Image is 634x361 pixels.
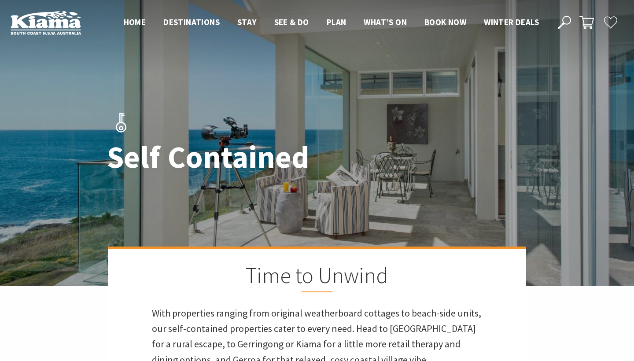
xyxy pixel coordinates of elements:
span: See & Do [274,17,309,27]
span: Home [124,17,146,27]
span: Destinations [163,17,220,27]
span: Winter Deals [484,17,539,27]
span: Plan [327,17,346,27]
nav: Main Menu [115,15,548,30]
img: Kiama Logo [11,11,81,35]
h2: Time to Unwind [152,262,482,292]
span: What’s On [364,17,407,27]
span: Book now [424,17,466,27]
h1: Self Contained [107,140,356,174]
span: Stay [237,17,257,27]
